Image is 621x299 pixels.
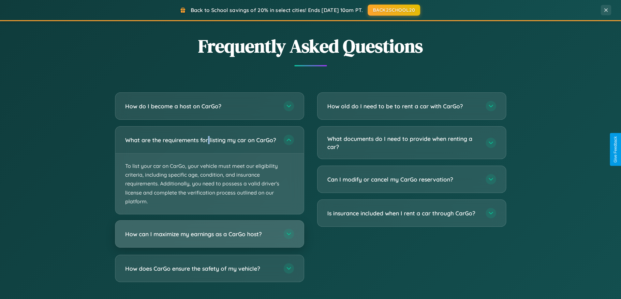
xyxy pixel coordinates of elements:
h3: How does CarGo ensure the safety of my vehicle? [125,265,277,273]
h3: What are the requirements for listing my car on CarGo? [125,136,277,144]
h3: How can I maximize my earnings as a CarGo host? [125,230,277,238]
span: Back to School savings of 20% in select cities! Ends [DATE] 10am PT. [191,7,363,13]
p: To list your car on CarGo, your vehicle must meet our eligibility criteria, including specific ag... [115,154,304,214]
div: Give Feedback [613,136,618,163]
h3: How old do I need to be to rent a car with CarGo? [327,102,479,110]
h2: Frequently Asked Questions [115,34,506,59]
h3: Is insurance included when I rent a car through CarGo? [327,209,479,217]
h3: How do I become a host on CarGo? [125,102,277,110]
h3: Can I modify or cancel my CarGo reservation? [327,175,479,183]
h3: What documents do I need to provide when renting a car? [327,135,479,151]
button: BACK2SCHOOL20 [368,5,420,16]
